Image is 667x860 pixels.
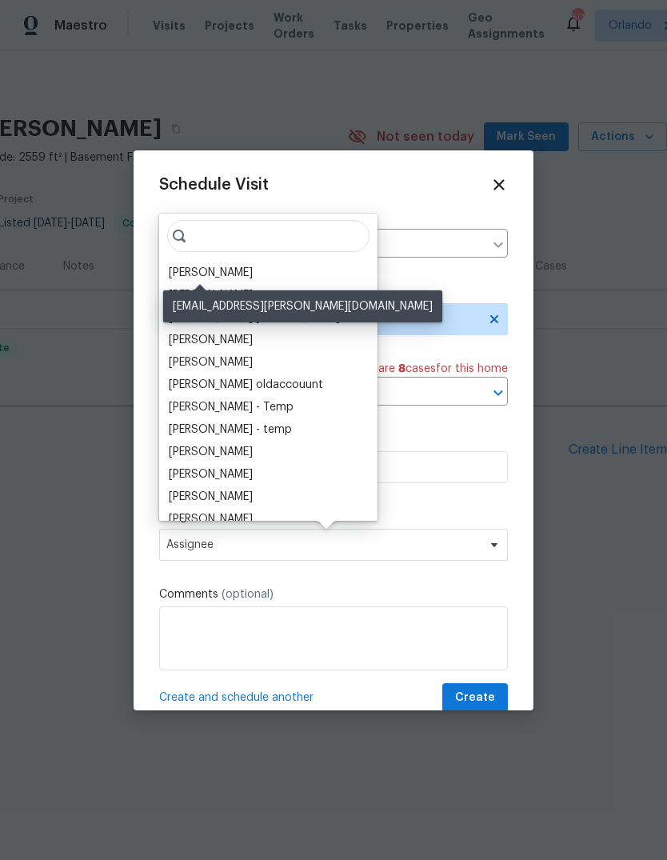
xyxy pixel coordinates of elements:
[169,332,253,348] div: [PERSON_NAME]
[222,589,274,600] span: (optional)
[490,176,508,194] span: Close
[159,586,508,602] label: Comments
[159,690,314,706] span: Create and schedule another
[163,290,442,322] div: [EMAIL_ADDRESS][PERSON_NAME][DOMAIN_NAME]
[169,444,253,460] div: [PERSON_NAME]
[398,363,405,374] span: 8
[166,538,480,551] span: Assignee
[169,422,292,438] div: [PERSON_NAME] - temp
[169,489,253,505] div: [PERSON_NAME]
[169,265,253,281] div: [PERSON_NAME]
[169,354,253,370] div: [PERSON_NAME]
[169,377,323,393] div: [PERSON_NAME] oldaccouunt
[169,466,253,482] div: [PERSON_NAME]
[159,213,508,229] label: Home
[159,177,269,193] span: Schedule Visit
[348,361,508,377] span: There are case s for this home
[455,688,495,708] span: Create
[442,683,508,713] button: Create
[169,399,294,415] div: [PERSON_NAME] - Temp
[169,287,253,303] div: [PERSON_NAME]
[169,511,253,527] div: [PERSON_NAME]
[487,382,509,404] button: Open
